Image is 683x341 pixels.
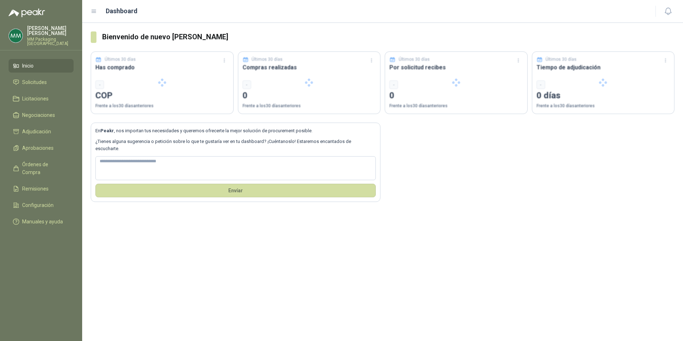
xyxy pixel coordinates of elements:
[22,185,49,193] span: Remisiones
[9,108,74,122] a: Negociaciones
[95,127,376,134] p: En , nos importan tus necesidades y queremos ofrecerte la mejor solución de procurement posible.
[22,78,47,86] span: Solicitudes
[22,218,63,226] span: Manuales y ayuda
[22,111,55,119] span: Negociaciones
[95,184,376,197] button: Envíar
[95,138,376,153] p: ¿Tienes alguna sugerencia o petición sobre lo que te gustaría ver en tu dashboard? ¡Cuéntanoslo! ...
[22,62,34,70] span: Inicio
[9,59,74,73] a: Inicio
[9,29,23,43] img: Company Logo
[27,26,74,36] p: [PERSON_NAME] [PERSON_NAME]
[9,75,74,89] a: Solicitudes
[9,198,74,212] a: Configuración
[9,9,45,17] img: Logo peakr
[100,128,114,133] b: Peakr
[9,215,74,228] a: Manuales y ayuda
[22,201,54,209] span: Configuración
[22,160,67,176] span: Órdenes de Compra
[9,182,74,196] a: Remisiones
[22,144,54,152] span: Aprobaciones
[22,128,51,135] span: Adjudicación
[27,37,74,46] p: MM Packaging [GEOGRAPHIC_DATA]
[102,31,674,43] h3: Bienvenido de nuevo [PERSON_NAME]
[9,141,74,155] a: Aprobaciones
[9,158,74,179] a: Órdenes de Compra
[9,92,74,105] a: Licitaciones
[106,6,138,16] h1: Dashboard
[22,95,49,103] span: Licitaciones
[9,125,74,138] a: Adjudicación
